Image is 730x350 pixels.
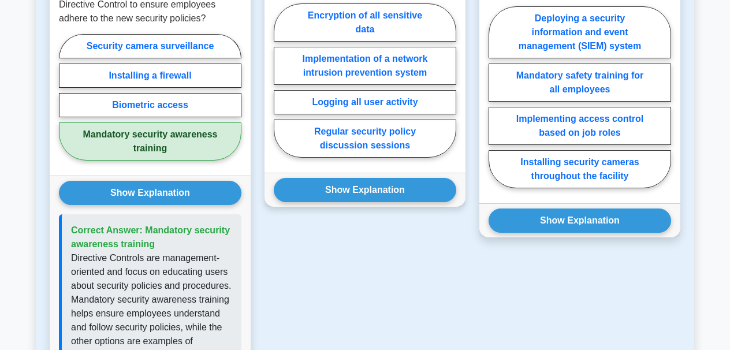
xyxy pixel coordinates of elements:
label: Deploying a security information and event management (SIEM) system [489,6,671,58]
label: Biometric access [59,93,241,117]
button: Show Explanation [59,181,241,205]
label: Implementation of a network intrusion prevention system [274,47,456,85]
button: Show Explanation [274,178,456,202]
label: Mandatory security awareness training [59,122,241,161]
label: Regular security policy discussion sessions [274,120,456,158]
label: Logging all user activity [274,90,456,114]
button: Show Explanation [489,208,671,233]
label: Security camera surveillance [59,34,241,58]
label: Installing a firewall [59,64,241,88]
label: Installing security cameras throughout the facility [489,150,671,188]
label: Implementing access control based on job roles [489,107,671,145]
label: Encryption of all sensitive data [274,3,456,42]
label: Mandatory safety training for all employees [489,64,671,102]
span: Correct Answer: Mandatory security awareness training [71,225,230,249]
